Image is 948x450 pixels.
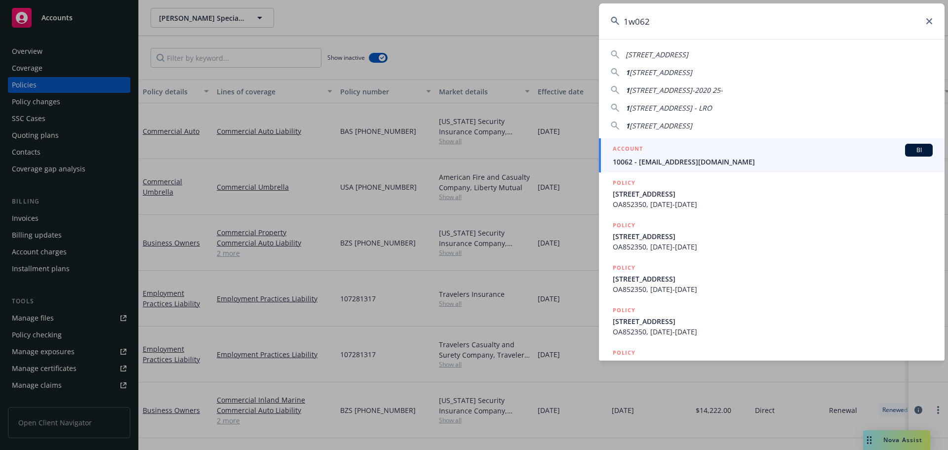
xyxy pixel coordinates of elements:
span: BI [909,146,929,155]
span: OA852350, [DATE]-[DATE] [613,199,933,209]
h5: POLICY [613,178,635,188]
span: [STREET_ADDRESS] [613,274,933,284]
span: 1 [626,103,630,113]
span: [STREET_ADDRESS]-2020 25- [630,85,723,95]
span: OA852350, [DATE]-[DATE] [613,242,933,252]
span: OA852350, [DATE]-[DATE] [613,284,933,294]
span: [STREET_ADDRESS] [613,359,933,369]
span: 1 [626,68,630,77]
a: POLICY[STREET_ADDRESS]OA852350, [DATE]-[DATE] [599,215,945,257]
h5: POLICY [613,220,635,230]
a: POLICY[STREET_ADDRESS]OA852350, [DATE]-[DATE] [599,257,945,300]
h5: POLICY [613,348,635,358]
span: [STREET_ADDRESS] [630,121,692,130]
span: [STREET_ADDRESS] [613,316,933,327]
span: OA852350, [DATE]-[DATE] [613,327,933,337]
a: POLICY[STREET_ADDRESS]OA852350, [DATE]-[DATE] [599,172,945,215]
span: [STREET_ADDRESS] [613,189,933,199]
a: POLICY[STREET_ADDRESS] [599,342,945,385]
h5: POLICY [613,305,635,315]
span: 1 [626,85,630,95]
span: 10062 - [EMAIL_ADDRESS][DOMAIN_NAME] [613,157,933,167]
a: ACCOUNTBI10062 - [EMAIL_ADDRESS][DOMAIN_NAME] [599,138,945,172]
span: [STREET_ADDRESS] [630,68,692,77]
input: Search... [599,3,945,39]
span: [STREET_ADDRESS] [626,50,688,59]
span: [STREET_ADDRESS] - LRO [630,103,712,113]
h5: POLICY [613,263,635,273]
a: POLICY[STREET_ADDRESS]OA852350, [DATE]-[DATE] [599,300,945,342]
span: [STREET_ADDRESS] [613,231,933,242]
h5: ACCOUNT [613,144,643,156]
span: 1 [626,121,630,130]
